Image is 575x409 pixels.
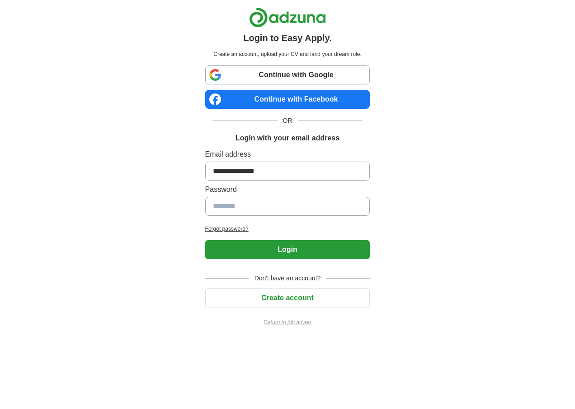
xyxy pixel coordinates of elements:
[205,184,370,195] label: Password
[205,90,370,109] a: Continue with Facebook
[278,116,298,125] span: OR
[205,294,370,302] a: Create account
[249,7,326,28] img: Adzuna logo
[205,288,370,307] button: Create account
[205,65,370,84] a: Continue with Google
[205,149,370,160] label: Email address
[249,274,326,283] span: Don't have an account?
[205,225,370,233] a: Forgot password?
[243,31,332,45] h1: Login to Easy Apply.
[207,50,368,58] p: Create an account, upload your CV and land your dream role.
[236,133,339,144] h1: Login with your email address
[205,318,370,326] a: Return to job advert
[205,240,370,259] button: Login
